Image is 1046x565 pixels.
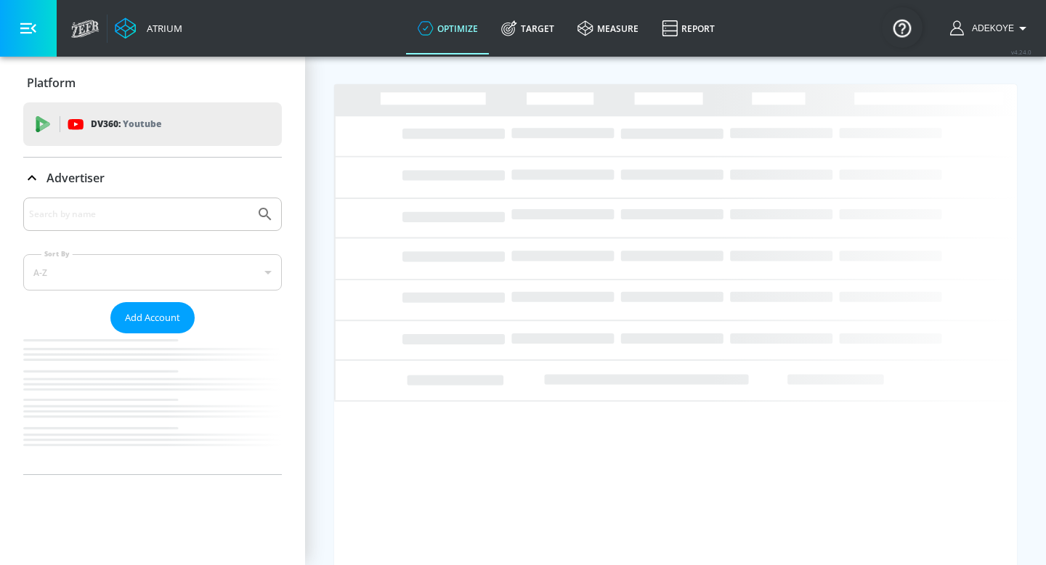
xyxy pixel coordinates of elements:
[566,2,650,54] a: measure
[23,62,282,103] div: Platform
[123,116,161,131] p: Youtube
[490,2,566,54] a: Target
[41,249,73,259] label: Sort By
[46,170,105,186] p: Advertiser
[115,17,182,39] a: Atrium
[950,20,1031,37] button: Adekoye
[23,333,282,474] nav: list of Advertiser
[406,2,490,54] a: optimize
[91,116,161,132] p: DV360:
[125,309,180,326] span: Add Account
[29,205,249,224] input: Search by name
[23,102,282,146] div: DV360: Youtube
[966,23,1014,33] span: login as: adekoye.oladapo@zefr.com
[882,7,923,48] button: Open Resource Center
[141,22,182,35] div: Atrium
[27,75,76,91] p: Platform
[23,254,282,290] div: A-Z
[110,302,195,333] button: Add Account
[23,158,282,198] div: Advertiser
[23,198,282,474] div: Advertiser
[1011,48,1031,56] span: v 4.24.0
[650,2,726,54] a: Report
